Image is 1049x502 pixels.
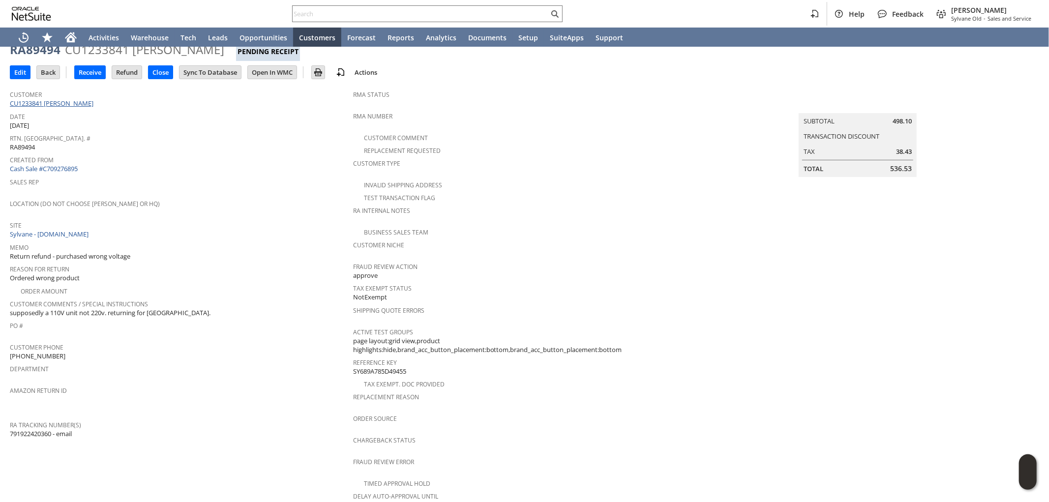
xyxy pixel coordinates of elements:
span: 791922420360 - email [10,429,72,439]
a: Chargeback Status [353,436,416,444]
span: Reports [388,33,414,42]
input: Back [37,66,60,79]
span: RA89494 [10,143,35,152]
a: CU1233841 [PERSON_NAME] [10,99,96,108]
span: Forecast [347,33,376,42]
a: Business Sales Team [364,228,428,236]
span: Documents [468,33,507,42]
span: NotExempt [353,293,387,302]
svg: Recent Records [18,31,30,43]
input: Print [312,66,325,79]
a: Customer Comment [364,134,428,142]
a: Tax Exempt. Doc Provided [364,380,445,388]
a: Shipping Quote Errors [353,306,424,315]
div: Pending Receipt [236,42,300,61]
a: Tax Exempt Status [353,284,412,293]
input: Close [149,66,173,79]
a: Tech [175,28,202,47]
span: Return refund - purchased wrong voltage [10,252,130,261]
a: RMA Number [353,112,392,120]
a: Cash Sale #C709276895 [10,164,78,173]
a: Subtotal [804,117,835,125]
svg: Home [65,31,77,43]
a: Total [804,164,823,173]
a: Reference Key [353,358,397,367]
a: Sylvane - [DOMAIN_NAME] [10,230,91,238]
a: Reason For Return [10,265,69,273]
span: page layout:grid view,product highlights:hide,brand_acc_button_placement:bottom,brand_acc_button_... [353,336,691,354]
span: Analytics [426,33,456,42]
a: Date [10,113,25,121]
svg: Shortcuts [41,31,53,43]
span: 536.53 [890,164,912,174]
a: Rtn. [GEOGRAPHIC_DATA]. # [10,134,90,143]
span: SuiteApps [550,33,584,42]
caption: Summary [799,97,917,113]
span: SY689A785D49455 [353,367,406,376]
a: Replacement reason [353,393,419,401]
a: Timed Approval Hold [364,479,430,488]
a: Opportunities [234,28,293,47]
a: Transaction Discount [804,132,879,141]
input: Refund [112,66,142,79]
span: Feedback [892,9,924,19]
a: Created From [10,156,54,164]
a: Customer [10,90,42,99]
span: Setup [518,33,538,42]
a: Setup [512,28,544,47]
a: Leads [202,28,234,47]
a: Memo [10,243,29,252]
input: Receive [75,66,105,79]
a: Sales Rep [10,178,39,186]
a: PO # [10,322,23,330]
a: Replacement Requested [364,147,441,155]
a: Amazon Return ID [10,386,67,395]
input: Search [293,8,549,20]
span: Help [849,9,865,19]
a: Order Source [353,414,397,423]
a: Tax [804,147,815,156]
a: RA Tracking Number(s) [10,421,81,429]
span: 498.10 [893,117,912,126]
a: Documents [462,28,512,47]
a: Customer Comments / Special Instructions [10,300,148,308]
input: Sync To Database [180,66,241,79]
a: Order Amount [21,287,67,295]
a: Home [59,28,83,47]
a: Fraud Review Action [353,263,418,271]
a: Location (Do Not Choose [PERSON_NAME] or HQ) [10,200,160,208]
iframe: Click here to launch Oracle Guided Learning Help Panel [1019,454,1037,490]
a: Customer Niche [353,241,404,249]
span: Warehouse [131,33,169,42]
span: [PHONE_NUMBER] [10,352,65,361]
svg: logo [12,7,51,21]
span: Activities [89,33,119,42]
a: Support [590,28,629,47]
img: Print [312,66,324,78]
a: Customer Phone [10,343,63,352]
a: SuiteApps [544,28,590,47]
a: Department [10,365,49,373]
a: Warehouse [125,28,175,47]
input: Open In WMC [248,66,297,79]
a: Site [10,221,22,230]
span: - [984,15,986,22]
a: Recent Records [12,28,35,47]
a: Actions [351,68,381,77]
a: Reports [382,28,420,47]
a: Delay Auto-Approval Until [353,492,438,501]
div: Shortcuts [35,28,59,47]
div: CU1233841 [PERSON_NAME] [65,42,224,58]
div: RA89494 [10,42,60,58]
span: Opportunities [240,33,287,42]
a: Activities [83,28,125,47]
svg: Search [549,8,561,20]
a: Fraud Review Error [353,458,414,466]
a: RA Internal Notes [353,207,410,215]
span: Oracle Guided Learning Widget. To move around, please hold and drag [1019,472,1037,490]
a: Test Transaction Flag [364,194,435,202]
span: supposedly a 110V unit not 220v. returning for [GEOGRAPHIC_DATA]. [10,308,210,318]
span: Support [596,33,623,42]
a: RMA Status [353,90,390,99]
span: Ordered wrong product [10,273,80,283]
